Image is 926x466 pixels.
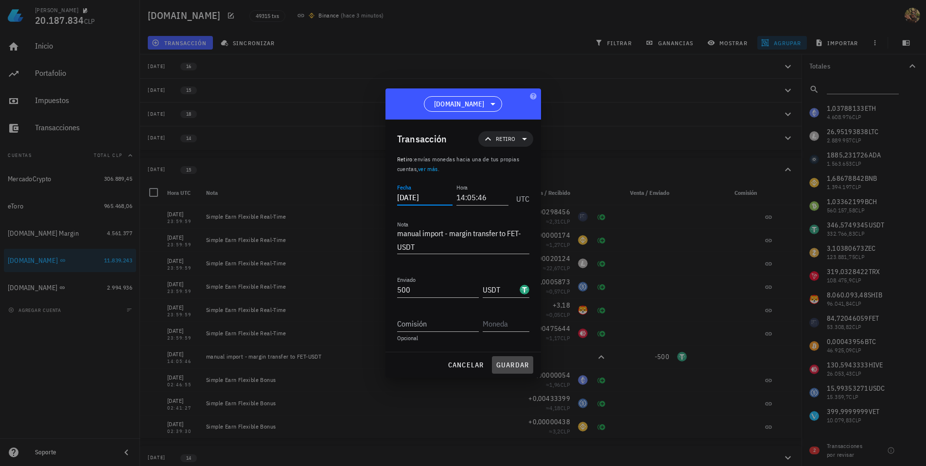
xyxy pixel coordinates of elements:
[447,361,484,369] span: cancelar
[456,184,468,191] label: Hora
[483,282,518,297] input: Moneda
[496,361,529,369] span: guardar
[397,335,529,341] div: Opcional
[512,184,529,208] div: UTC
[397,221,408,228] label: Nota
[397,155,413,163] span: Retiro
[397,131,447,147] div: Transacción
[397,155,519,173] span: envías monedas hacia una de tus propias cuentas, .
[397,276,416,283] label: Enviado
[492,356,533,374] button: guardar
[434,99,484,109] span: [DOMAIN_NAME]
[520,285,529,294] div: USDT-icon
[418,165,438,173] a: ver más
[483,316,527,331] input: Moneda
[443,356,488,374] button: cancelar
[397,184,411,191] label: Fecha
[397,190,453,205] input: 2025-08-25
[397,155,529,174] p: :
[496,134,515,144] span: Retiro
